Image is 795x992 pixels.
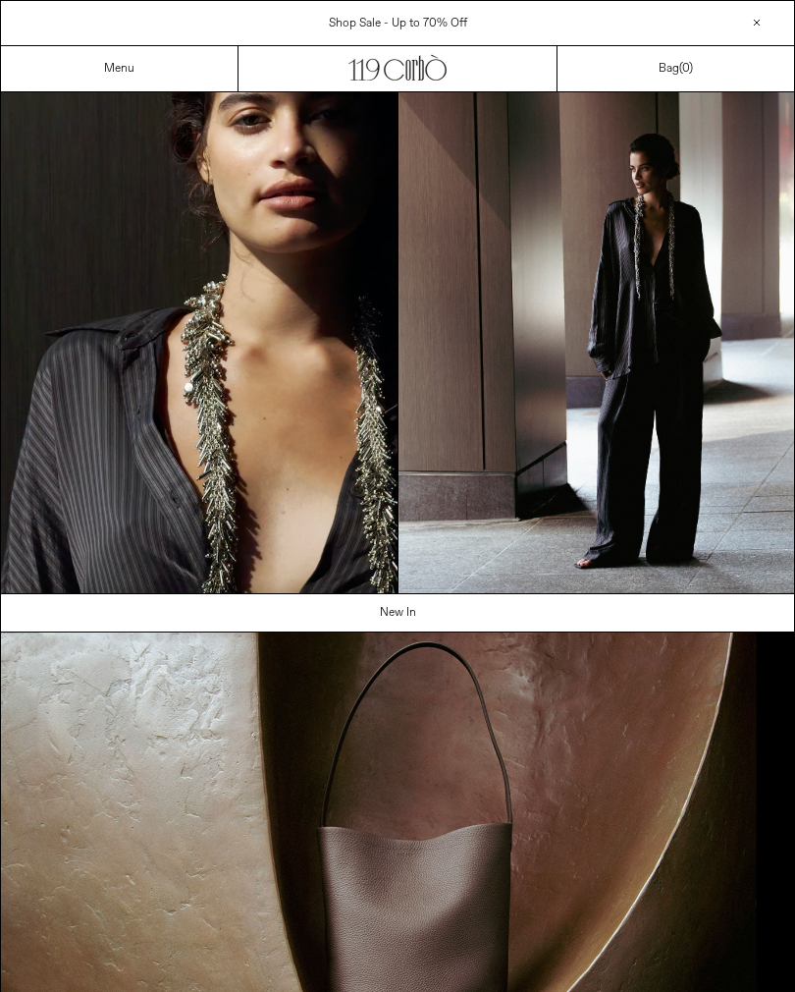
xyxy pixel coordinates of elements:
a: Your browser does not support the video tag. [1,582,397,598]
a: Bag() [659,60,693,78]
a: New In [1,594,795,632]
span: ) [682,61,693,77]
span: 0 [682,61,689,77]
a: Shop Sale - Up to 70% Off [329,16,467,31]
video: Your browser does not support the video tag. [1,92,397,593]
a: Menu [104,61,134,77]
